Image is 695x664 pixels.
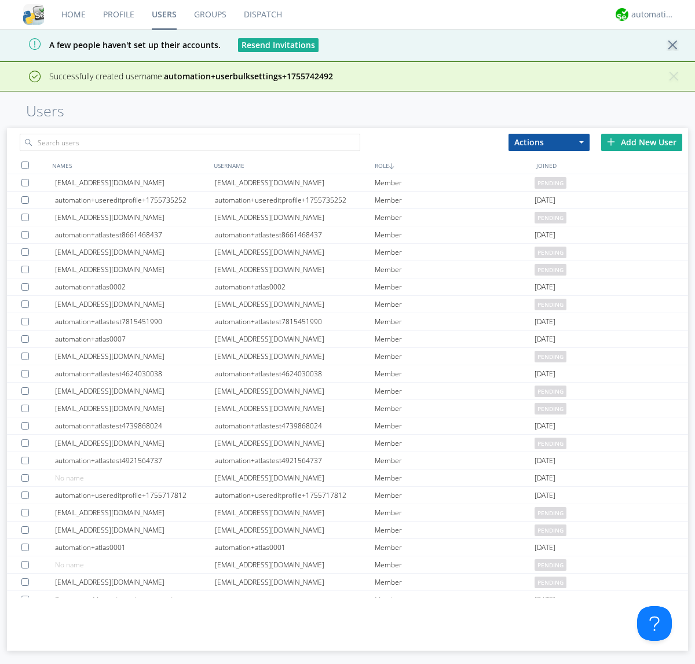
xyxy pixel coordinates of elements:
[215,278,375,295] div: automation+atlas0002
[215,400,375,417] div: [EMAIL_ADDRESS][DOMAIN_NAME]
[375,591,535,608] div: Member
[7,192,688,209] a: automation+usereditprofile+1755735252automation+usereditprofile+1755735252Member[DATE]
[55,209,215,226] div: [EMAIL_ADDRESS][DOMAIN_NAME]
[375,313,535,330] div: Member
[7,226,688,244] a: automation+atlastest8661468437automation+atlastest8661468437Member[DATE]
[211,157,372,174] div: USERNAME
[535,403,566,414] span: pending
[215,469,375,486] div: [EMAIL_ADDRESS][DOMAIN_NAME]
[7,417,688,435] a: automation+atlastest4739868024automation+atlastest4739868024Member[DATE]
[375,174,535,191] div: Member
[55,591,215,608] div: Do not use. Messed up when created org.
[375,400,535,417] div: Member
[238,38,319,52] button: Resend Invitations
[7,504,688,522] a: [EMAIL_ADDRESS][DOMAIN_NAME][EMAIL_ADDRESS][DOMAIN_NAME]Memberpending
[535,351,566,362] span: pending
[23,4,44,25] img: cddb5a64eb264b2086981ab96f4c1ba7
[7,348,688,365] a: [EMAIL_ADDRESS][DOMAIN_NAME][EMAIL_ADDRESS][DOMAIN_NAME]Memberpending
[375,192,535,208] div: Member
[215,192,375,208] div: automation+usereditprofile+1755735252
[637,606,672,641] iframe: Toggle Customer Support
[215,383,375,399] div: [EMAIL_ADDRESS][DOMAIN_NAME]
[215,556,375,573] div: [EMAIL_ADDRESS][DOMAIN_NAME]
[375,331,535,347] div: Member
[215,574,375,590] div: [EMAIL_ADDRESS][DOMAIN_NAME]
[215,591,375,608] div: automation
[55,278,215,295] div: automation+atlas0002
[535,487,555,504] span: [DATE]
[535,386,566,397] span: pending
[55,574,215,590] div: [EMAIL_ADDRESS][DOMAIN_NAME]
[375,452,535,469] div: Member
[375,539,535,556] div: Member
[535,264,566,276] span: pending
[215,331,375,347] div: [EMAIL_ADDRESS][DOMAIN_NAME]
[55,365,215,382] div: automation+atlastest4624030038
[535,507,566,519] span: pending
[616,8,628,21] img: d2d01cd9b4174d08988066c6d424eccd
[375,226,535,243] div: Member
[55,174,215,191] div: [EMAIL_ADDRESS][DOMAIN_NAME]
[601,134,682,151] div: Add New User
[375,261,535,278] div: Member
[7,574,688,591] a: [EMAIL_ADDRESS][DOMAIN_NAME][EMAIL_ADDRESS][DOMAIN_NAME]Memberpending
[535,299,566,310] span: pending
[215,174,375,191] div: [EMAIL_ADDRESS][DOMAIN_NAME]
[49,157,211,174] div: NAMES
[9,39,221,50] span: A few people haven't set up their accounts.
[535,278,555,296] span: [DATE]
[7,174,688,192] a: [EMAIL_ADDRESS][DOMAIN_NAME][EMAIL_ADDRESS][DOMAIN_NAME]Memberpending
[375,244,535,261] div: Member
[55,348,215,365] div: [EMAIL_ADDRESS][DOMAIN_NAME]
[7,209,688,226] a: [EMAIL_ADDRESS][DOMAIN_NAME][EMAIL_ADDRESS][DOMAIN_NAME]Memberpending
[535,226,555,244] span: [DATE]
[55,261,215,278] div: [EMAIL_ADDRESS][DOMAIN_NAME]
[55,560,84,570] span: No name
[7,331,688,348] a: automation+atlas0007[EMAIL_ADDRESS][DOMAIN_NAME]Member[DATE]
[215,296,375,313] div: [EMAIL_ADDRESS][DOMAIN_NAME]
[215,261,375,278] div: [EMAIL_ADDRESS][DOMAIN_NAME]
[215,539,375,556] div: automation+atlas0001
[533,157,695,174] div: JOINED
[535,331,555,348] span: [DATE]
[215,504,375,521] div: [EMAIL_ADDRESS][DOMAIN_NAME]
[215,452,375,469] div: automation+atlastest4921564737
[535,417,555,435] span: [DATE]
[55,192,215,208] div: automation+usereditprofile+1755735252
[375,278,535,295] div: Member
[7,522,688,539] a: [EMAIL_ADDRESS][DOMAIN_NAME][EMAIL_ADDRESS][DOMAIN_NAME]Memberpending
[215,365,375,382] div: automation+atlastest4624030038
[535,469,555,487] span: [DATE]
[7,469,688,487] a: No name[EMAIL_ADDRESS][DOMAIN_NAME]Member[DATE]
[535,177,566,189] span: pending
[215,226,375,243] div: automation+atlastest8661468437
[215,522,375,538] div: [EMAIL_ADDRESS][DOMAIN_NAME]
[375,209,535,226] div: Member
[535,539,555,556] span: [DATE]
[55,504,215,521] div: [EMAIL_ADDRESS][DOMAIN_NAME]
[607,138,615,146] img: plus.svg
[55,522,215,538] div: [EMAIL_ADDRESS][DOMAIN_NAME]
[55,313,215,330] div: automation+atlastest7815451990
[7,365,688,383] a: automation+atlastest4624030038automation+atlastest4624030038Member[DATE]
[535,365,555,383] span: [DATE]
[7,313,688,331] a: automation+atlastest7815451990automation+atlastest7815451990Member[DATE]
[164,71,333,82] strong: automation+userbulksettings+1755742492
[375,435,535,452] div: Member
[372,157,533,174] div: ROLE
[535,192,555,209] span: [DATE]
[535,577,566,588] span: pending
[631,9,675,20] div: automation+atlas
[55,473,84,483] span: No name
[7,487,688,504] a: automation+usereditprofile+1755717812automation+usereditprofile+1755717812Member[DATE]
[55,417,215,434] div: automation+atlastest4739868024
[7,435,688,452] a: [EMAIL_ADDRESS][DOMAIN_NAME][EMAIL_ADDRESS][DOMAIN_NAME]Memberpending
[375,522,535,538] div: Member
[215,348,375,365] div: [EMAIL_ADDRESS][DOMAIN_NAME]
[55,226,215,243] div: automation+atlastest8661468437
[7,400,688,417] a: [EMAIL_ADDRESS][DOMAIN_NAME][EMAIL_ADDRESS][DOMAIN_NAME]Memberpending
[375,417,535,434] div: Member
[535,247,566,258] span: pending
[215,435,375,452] div: [EMAIL_ADDRESS][DOMAIN_NAME]
[7,296,688,313] a: [EMAIL_ADDRESS][DOMAIN_NAME][EMAIL_ADDRESS][DOMAIN_NAME]Memberpending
